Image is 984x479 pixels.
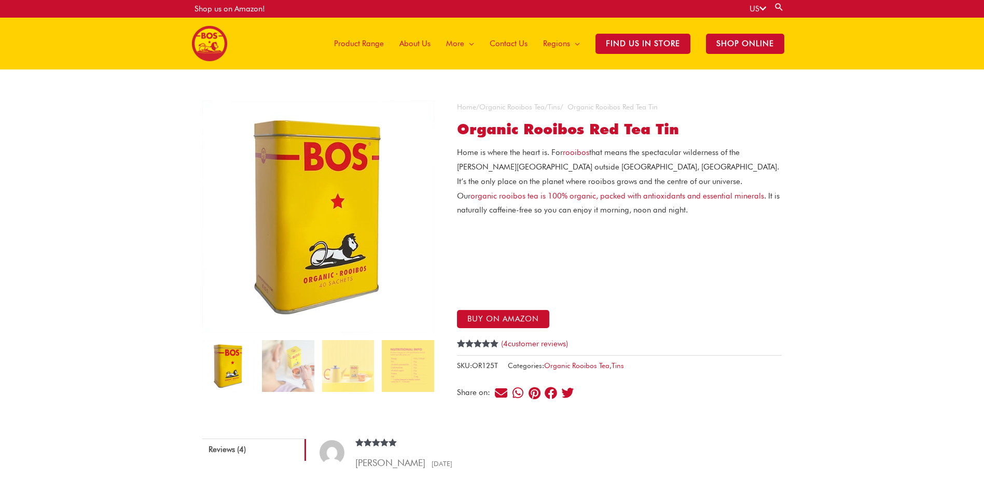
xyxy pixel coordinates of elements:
[457,121,782,138] h1: Organic Rooibos Red Tea Tin
[490,28,528,59] span: Contact Us
[511,386,525,400] div: Share on whatsapp
[355,457,425,468] strong: [PERSON_NAME]
[595,34,690,54] span: Find Us in Store
[399,28,431,59] span: About Us
[479,103,545,111] a: Organic Rooibos Tea
[457,340,461,359] span: 4
[334,28,384,59] span: Product Range
[501,339,568,348] a: (4customer reviews)
[543,28,570,59] span: Regions
[706,34,784,54] span: SHOP ONLINE
[482,18,535,69] a: Contact Us
[457,340,499,383] span: Rated out of 5 based on customer ratings
[262,340,314,392] img: hot-tea-1
[588,18,698,69] a: Find Us in Store
[438,18,482,69] a: More
[446,28,464,59] span: More
[494,386,508,400] div: Share on email
[202,439,306,461] a: Reviews (4)
[318,18,792,69] nav: Site Navigation
[544,361,609,370] a: Organic Rooibos Tea
[612,361,624,370] a: Tins
[470,191,764,201] a: organic rooibos tea is 100% organic, packed with antioxidants and essential minerals
[202,101,434,332] img: BOS_tea-bag-tin-copy-1
[457,359,498,372] span: SKU:
[192,26,227,61] img: BOS United States
[544,386,558,400] div: Share on facebook
[774,2,784,12] a: Search button
[457,310,549,328] button: Buy on Amazon
[561,386,575,400] div: Share on twitter
[202,340,254,392] img: BOS_tea-bag-tin-copy-1
[457,103,476,111] a: Home
[563,148,589,157] a: rooibos
[322,340,374,392] img: hot-tea-2-copy
[548,103,560,111] a: Tins
[508,359,624,372] span: Categories: ,
[503,339,508,348] span: 4
[535,18,588,69] a: Regions
[698,18,792,69] a: SHOP ONLINE
[472,361,498,370] span: OR125T
[382,340,434,392] img: Organic Rooibos Red Tea Tin - Image 4
[457,146,782,218] p: Home is where the heart is. For that means the spectacular wilderness of the [PERSON_NAME][GEOGRA...
[355,439,397,466] span: Rated out of 5
[428,459,452,468] time: [DATE]
[457,101,782,114] nav: Breadcrumb
[392,18,438,69] a: About Us
[457,389,494,397] div: Share on:
[528,386,542,400] div: Share on pinterest
[326,18,392,69] a: Product Range
[750,4,766,13] a: US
